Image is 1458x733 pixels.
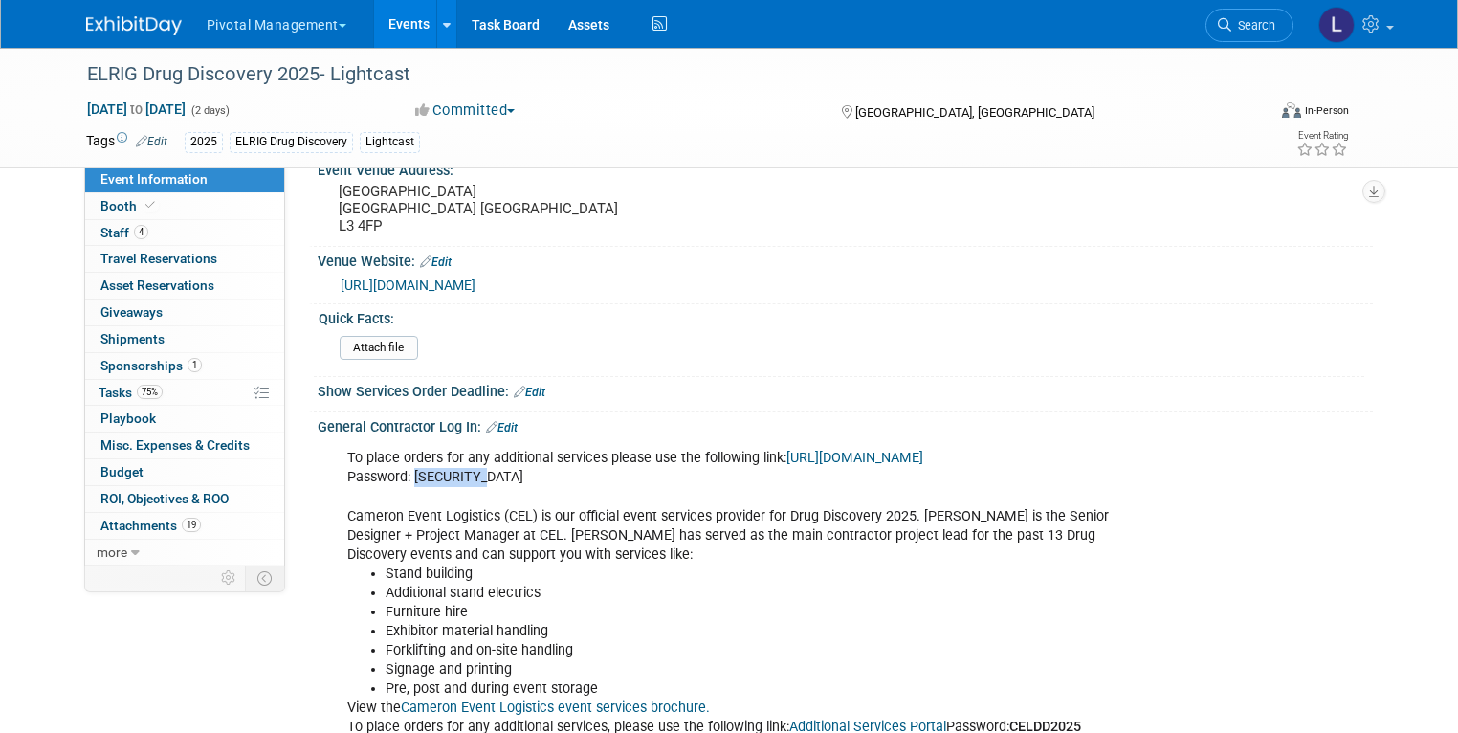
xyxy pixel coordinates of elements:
span: Travel Reservations [100,251,217,266]
div: In-Person [1304,103,1349,118]
a: more [85,540,284,566]
span: Budget [100,464,144,479]
li: Signage and printing [386,660,1157,679]
span: [DATE] [DATE] [86,100,187,118]
a: Edit [486,421,518,434]
a: Search [1205,9,1293,42]
div: 2025 [185,132,223,152]
span: Playbook [100,411,156,426]
span: 75% [137,385,163,399]
div: Venue Website: [318,247,1373,272]
a: Edit [136,135,167,148]
a: Edit [514,386,545,399]
a: Asset Reservations [85,273,284,299]
span: Staff [100,225,148,240]
span: Booth [100,198,159,213]
td: Toggle Event Tabs [245,566,284,590]
li: Forklifting and on-site handling [386,641,1157,660]
li: Exhibitor material handling [386,622,1157,641]
a: Sponsorships1 [85,353,284,379]
span: 4 [134,225,148,239]
span: Misc. Expenses & Credits [100,437,250,453]
a: Event Information [85,167,284,192]
div: ELRIG Drug Discovery 2025- Lightcast [80,57,1242,92]
a: Giveaways [85,300,284,325]
a: Playbook [85,406,284,432]
a: Misc. Expenses & Credits [85,433,284,458]
span: 1 [188,358,202,372]
span: Sponsorships [100,358,202,373]
span: 19 [182,518,201,532]
button: Committed [409,100,522,121]
span: Giveaways [100,304,163,320]
a: Cameron Event Logistics event services brochure. [401,700,710,716]
a: Edit [420,255,452,269]
div: ELRIG Drug Discovery [230,132,353,152]
span: Shipments [100,331,165,346]
a: Tasks75% [85,380,284,406]
span: Attachments [100,518,201,533]
li: Furniture hire [386,603,1157,622]
li: Additional stand electrics [386,584,1157,603]
div: Show Services Order Deadline: [318,377,1373,402]
div: Event Format [1162,100,1349,128]
td: Personalize Event Tab Strip [212,566,246,590]
a: Travel Reservations [85,246,284,272]
a: ROI, Objectives & ROO [85,486,284,512]
span: (2 days) [189,104,230,117]
span: Event Information [100,171,208,187]
a: [URL][DOMAIN_NAME] [786,450,923,466]
a: Budget [85,459,284,485]
img: Format-Inperson.png [1282,102,1301,118]
span: Search [1231,18,1275,33]
li: Pre, post and during event storage [386,679,1157,699]
img: ExhibitDay [86,16,182,35]
a: Booth [85,193,284,219]
a: Attachments19 [85,513,284,539]
a: Staff4 [85,220,284,246]
span: to [127,101,145,117]
pre: [GEOGRAPHIC_DATA] [GEOGRAPHIC_DATA] [GEOGRAPHIC_DATA] L3 4FP [339,183,737,234]
div: Lightcast [360,132,420,152]
span: Asset Reservations [100,278,214,293]
a: [URL][DOMAIN_NAME] [341,278,475,293]
div: General Contractor Log In: [318,412,1373,437]
a: Shipments [85,326,284,352]
li: Stand building [386,565,1157,584]
td: Tags [86,131,167,153]
span: more [97,544,127,560]
span: Tasks [99,385,163,400]
div: Quick Facts: [319,304,1364,328]
i: Booth reservation complete [145,200,155,211]
span: ROI, Objectives & ROO [100,491,229,506]
div: Event Rating [1296,131,1348,141]
img: Leslie Pelton [1318,7,1355,43]
span: [GEOGRAPHIC_DATA], [GEOGRAPHIC_DATA] [855,105,1094,120]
